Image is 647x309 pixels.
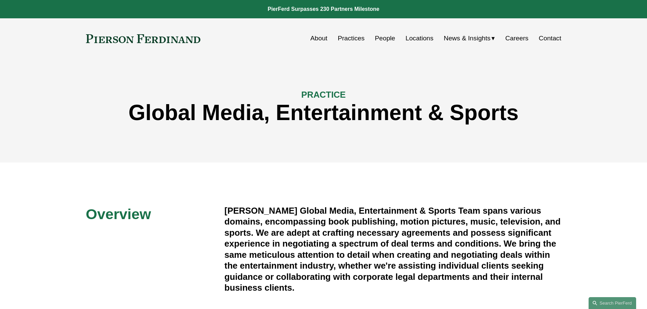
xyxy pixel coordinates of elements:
[338,32,364,45] a: Practices
[310,32,327,45] a: About
[86,100,561,125] h1: Global Media, Entertainment & Sports
[406,32,433,45] a: Locations
[375,32,395,45] a: People
[444,33,491,44] span: News & Insights
[539,32,561,45] a: Contact
[224,205,561,293] h4: [PERSON_NAME] Global Media, Entertainment & Sports Team spans various domains, encompassing book ...
[301,90,346,99] span: PRACTICE
[86,206,151,222] span: Overview
[444,32,495,45] a: folder dropdown
[589,297,636,309] a: Search this site
[505,32,528,45] a: Careers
